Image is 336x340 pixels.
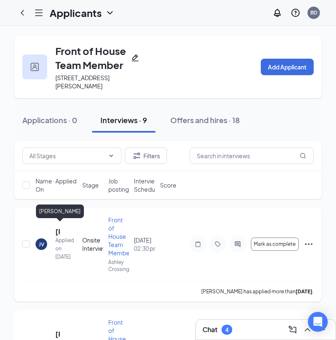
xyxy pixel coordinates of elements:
div: 4 [225,326,229,333]
span: [STREET_ADDRESS][PERSON_NAME] [55,74,110,90]
div: Offers and hires · 18 [170,115,240,125]
button: Add Applicant [261,59,314,75]
svg: Notifications [272,8,282,18]
svg: MagnifyingGlass [300,152,306,159]
span: 02:30 pm - 02:45 pm [134,244,155,252]
h1: Applicants [50,6,102,20]
svg: Hamburger [34,8,44,18]
h3: Front of House Team Member [55,44,128,72]
button: Mark as complete [251,238,299,251]
p: [PERSON_NAME] has applied more than . [201,288,314,295]
span: Interview Schedule [134,177,160,193]
h5: [PERSON_NAME] [55,227,60,236]
div: [PERSON_NAME] [36,204,84,218]
p: Ashley Crossing [108,259,129,273]
svg: Pencil [131,54,139,62]
div: Applications · 0 [22,115,77,125]
img: user icon [31,63,39,71]
svg: ChevronUp [303,325,312,335]
input: All Stages [29,151,105,160]
svg: ChevronLeft [17,8,27,18]
b: [DATE] [295,288,312,295]
svg: Tag [213,241,223,247]
button: ChevronUp [301,323,314,336]
div: Open Intercom Messenger [308,312,328,332]
svg: Filter [132,151,142,161]
svg: ChevronDown [108,152,114,159]
span: Front of House Team Member [108,216,132,257]
input: Search in interviews [190,147,314,164]
div: JV [39,241,44,248]
button: Filter Filters [125,147,167,164]
svg: QuestionInfo [291,8,300,18]
svg: ActiveChat [233,241,243,247]
div: Onsite Interview [82,236,103,252]
svg: Ellipses [304,239,314,249]
button: ComposeMessage [286,323,299,336]
span: Job posting [108,177,129,193]
h3: Chat [203,325,217,334]
svg: Note [193,241,203,247]
svg: ComposeMessage [288,325,298,335]
h5: [PERSON_NAME] [55,330,60,339]
span: Score [160,181,176,189]
span: Mark as complete [254,241,295,247]
svg: ChevronDown [105,8,115,18]
div: BD [310,9,317,16]
div: Applied on [DATE] [55,236,60,261]
div: [DATE] [134,236,155,252]
span: Name · Applied On [36,177,77,193]
div: Interviews · 9 [100,115,147,125]
span: Stage [82,181,99,189]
